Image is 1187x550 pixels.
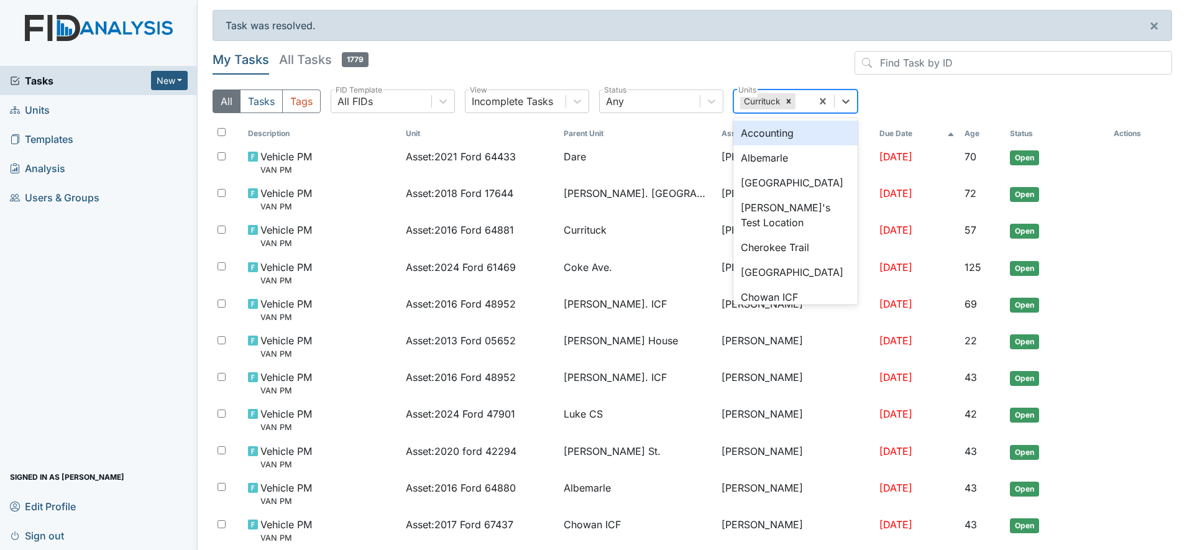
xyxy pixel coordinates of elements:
[960,123,1005,144] th: Toggle SortBy
[965,408,977,420] span: 42
[1149,16,1159,34] span: ×
[740,93,782,109] div: Currituck
[717,181,874,218] td: [PERSON_NAME]
[260,311,312,323] small: VAN PM
[213,51,269,68] h5: My Tasks
[10,467,124,487] span: Signed in as [PERSON_NAME]
[260,348,312,360] small: VAN PM
[1010,187,1039,202] span: Open
[213,10,1172,41] div: Task was resolved.
[260,406,312,433] span: Vehicle PM VAN PM
[1005,123,1109,144] th: Toggle SortBy
[1010,518,1039,533] span: Open
[1010,408,1039,423] span: Open
[717,365,874,401] td: [PERSON_NAME]
[564,370,667,385] span: [PERSON_NAME]. ICF
[260,186,312,213] span: Vehicle PM VAN PM
[260,164,312,176] small: VAN PM
[879,334,912,347] span: [DATE]
[879,261,912,273] span: [DATE]
[564,186,712,201] span: [PERSON_NAME]. [GEOGRAPHIC_DATA]
[406,149,516,164] span: Asset : 2021 Ford 64433
[879,187,912,199] span: [DATE]
[401,123,559,144] th: Toggle SortBy
[260,222,312,249] span: Vehicle PM VAN PM
[406,406,515,421] span: Asset : 2024 Ford 47901
[406,296,516,311] span: Asset : 2016 Ford 48952
[260,495,312,507] small: VAN PM
[260,532,312,544] small: VAN PM
[10,497,76,516] span: Edit Profile
[1137,11,1171,40] button: ×
[564,333,678,348] span: [PERSON_NAME] House
[10,129,73,149] span: Templates
[260,444,312,470] span: Vehicle PM VAN PM
[406,260,516,275] span: Asset : 2024 Ford 61469
[279,51,369,68] h5: All Tasks
[282,89,321,113] button: Tags
[1010,224,1039,239] span: Open
[10,188,99,207] span: Users & Groups
[1010,445,1039,460] span: Open
[879,408,912,420] span: [DATE]
[733,235,858,260] div: Cherokee Trail
[260,421,312,433] small: VAN PM
[717,475,874,512] td: [PERSON_NAME]
[406,370,516,385] span: Asset : 2016 Ford 48952
[564,222,607,237] span: Currituck
[260,275,312,286] small: VAN PM
[564,149,586,164] span: Dare
[10,100,50,119] span: Units
[260,333,312,360] span: Vehicle PM VAN PM
[260,480,312,507] span: Vehicle PM VAN PM
[606,94,624,109] div: Any
[240,89,283,113] button: Tasks
[260,237,312,249] small: VAN PM
[717,512,874,549] td: [PERSON_NAME]
[1010,261,1039,276] span: Open
[10,158,65,178] span: Analysis
[1109,123,1171,144] th: Actions
[733,195,858,235] div: [PERSON_NAME]'s Test Location
[406,186,513,201] span: Asset : 2018 Ford 17644
[260,296,312,323] span: Vehicle PM VAN PM
[879,298,912,310] span: [DATE]
[879,150,912,163] span: [DATE]
[879,224,912,236] span: [DATE]
[260,517,312,544] span: Vehicle PM VAN PM
[342,52,369,67] span: 1779
[965,224,976,236] span: 57
[717,328,874,365] td: [PERSON_NAME]
[965,371,977,383] span: 43
[260,149,312,176] span: Vehicle PM VAN PM
[10,526,64,545] span: Sign out
[564,444,661,459] span: [PERSON_NAME] St.
[874,123,960,144] th: Toggle SortBy
[717,291,874,328] td: [PERSON_NAME]
[406,222,514,237] span: Asset : 2016 Ford 64881
[564,517,621,532] span: Chowan ICF
[260,459,312,470] small: VAN PM
[965,482,977,494] span: 43
[564,296,667,311] span: [PERSON_NAME]. ICF
[733,121,858,145] div: Accounting
[260,260,312,286] span: Vehicle PM VAN PM
[243,123,401,144] th: Toggle SortBy
[879,371,912,383] span: [DATE]
[965,334,977,347] span: 22
[965,261,981,273] span: 125
[965,150,976,163] span: 70
[733,145,858,170] div: Albemarle
[406,444,516,459] span: Asset : 2020 ford 42294
[559,123,717,144] th: Toggle SortBy
[1010,334,1039,349] span: Open
[260,385,312,396] small: VAN PM
[472,94,553,109] div: Incomplete Tasks
[1010,298,1039,313] span: Open
[1010,150,1039,165] span: Open
[151,71,188,90] button: New
[733,260,858,285] div: [GEOGRAPHIC_DATA]
[965,298,977,310] span: 69
[717,401,874,438] td: [PERSON_NAME]
[717,255,874,291] td: [PERSON_NAME]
